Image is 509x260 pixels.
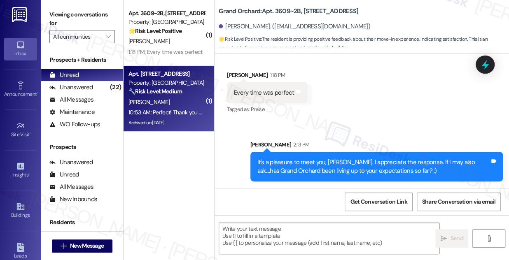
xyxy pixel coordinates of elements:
button: Share Conversation via email [417,193,501,211]
i:  [106,33,110,40]
span: : The resident is providing positive feedback about their move-in experience, indicating satisfac... [219,35,509,53]
a: Insights • [4,159,37,181]
div: WO Follow-ups [49,120,100,129]
div: Unanswered [49,158,93,167]
span: [PERSON_NAME] [128,98,170,106]
div: (22) [108,81,123,94]
div: Residents [41,218,123,227]
div: New Inbounds [49,195,97,204]
strong: 🔧 Risk Level: Medium [128,88,182,95]
span: Send [450,234,463,243]
button: Get Conversation Link [345,193,412,211]
span: New Message [70,241,104,250]
input: All communities [53,30,102,43]
div: Unread [49,170,79,179]
div: 1:18 PM: Every time was perfect [128,48,202,56]
i:  [61,243,67,249]
div: 2:13 PM [291,140,309,149]
span: Get Conversation Link [350,197,407,206]
div: Unread [49,71,79,79]
div: It's a pleasure to meet you, [PERSON_NAME]. I appreciate the response. If I may also ask....has G... [257,158,490,176]
div: [PERSON_NAME] [250,140,503,152]
i:  [441,235,447,242]
span: Share Conversation via email [422,197,495,206]
div: Archived on [DATE] [128,118,205,128]
span: • [37,90,38,96]
label: Viewing conversations for [49,8,115,30]
div: Apt. [STREET_ADDRESS] [128,70,205,78]
div: Tagged as: [227,103,308,115]
div: Prospects [41,143,123,151]
img: ResiDesk Logo [12,7,29,22]
div: Unanswered [49,83,93,92]
span: Praise [251,106,264,113]
div: 1:18 PM [268,71,285,79]
div: Property: [GEOGRAPHIC_DATA] [128,18,205,26]
button: Send [435,229,468,248]
b: Grand Orchard: Apt. 3609~2B, [STREET_ADDRESS] [219,7,358,16]
button: New Message [52,239,113,253]
div: Apt. 3609~2B, [STREET_ADDRESS] [128,9,205,18]
div: Maintenance [49,108,95,116]
span: • [28,171,30,176]
div: All Messages [49,95,93,104]
a: Buildings [4,200,37,222]
a: Site Visit • [4,119,37,141]
span: [PERSON_NAME] [128,37,170,45]
span: • [30,130,31,136]
div: Prospects + Residents [41,56,123,64]
div: 10:53 AM: Perfect! Thank you so much for your quick response. They should arrive around 8:00 AM [... [128,109,403,116]
div: All Messages [49,183,93,191]
div: [PERSON_NAME] [227,71,308,82]
div: Property: [GEOGRAPHIC_DATA] [128,79,205,87]
div: Every time was perfect [234,88,294,97]
strong: 🌟 Risk Level: Positive [128,27,182,35]
i:  [486,235,492,242]
a: Inbox [4,38,37,60]
strong: 🌟 Risk Level: Positive [219,36,261,42]
div: [PERSON_NAME]. ([EMAIL_ADDRESS][DOMAIN_NAME]) [219,22,370,31]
